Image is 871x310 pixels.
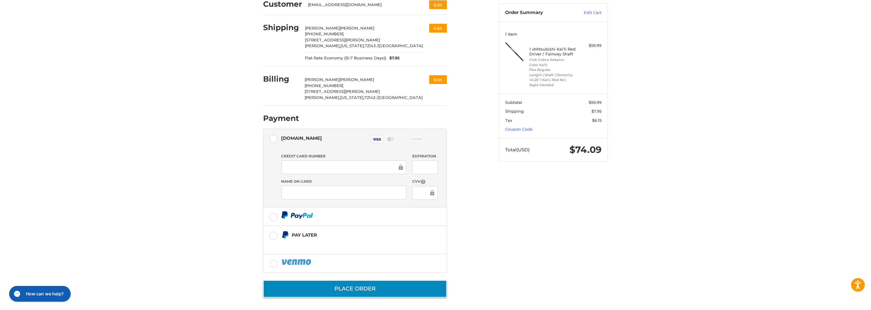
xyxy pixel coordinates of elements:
img: PayPal icon [281,211,313,219]
h3: 1 Item [505,32,602,37]
span: [GEOGRAPHIC_DATA] [379,43,423,48]
span: [PHONE_NUMBER] [305,31,344,36]
span: Subtotal [505,100,523,105]
span: [GEOGRAPHIC_DATA] [378,95,423,100]
button: Edit [429,0,447,9]
span: $74.09 [570,144,602,155]
li: Length | Shaft | Dexterity 44.25" | Kai'Li Red 60 | Right-Handed [530,72,576,88]
span: [US_STATE], [341,95,365,100]
h2: Shipping [263,23,299,32]
h2: Billing [263,74,299,84]
h4: 1 x Mitsubishi Kai'li Red Driver / Fairway Shaft [530,47,576,57]
span: [PERSON_NAME], [305,95,341,100]
h2: Payment [263,114,299,123]
button: Edit [429,75,447,84]
span: [PERSON_NAME] [305,77,340,82]
label: Expiration [412,153,437,159]
img: Pay Later icon [281,231,289,239]
span: 72143 / [365,95,378,100]
li: Club Cobra Adapter [530,57,576,62]
span: Shipping [505,109,524,114]
span: Tax [505,118,512,123]
div: [EMAIL_ADDRESS][DOMAIN_NAME] [308,2,418,8]
iframe: PayPal Message 1 [281,241,409,247]
li: Color Kai'li [530,62,576,68]
a: Coupon Code [505,127,533,132]
span: [PERSON_NAME] [340,26,375,30]
span: [PHONE_NUMBER] [305,83,344,88]
span: [STREET_ADDRESS][PERSON_NAME] [305,37,380,42]
span: [US_STATE], [341,43,365,48]
span: $59.99 [589,100,602,105]
span: Flat Rate Economy ((5-7 Business Days)) [305,55,387,61]
span: 72143 / [365,43,379,48]
label: Name on Card [281,179,406,184]
img: PayPal icon [281,258,312,266]
li: Flex Regular [530,67,576,72]
div: [DOMAIN_NAME] [281,133,322,143]
label: Credit Card Number [281,153,406,159]
span: [STREET_ADDRESS][PERSON_NAME] [305,89,380,94]
label: CVV [412,179,437,185]
span: $6.15 [592,118,602,123]
span: [PERSON_NAME] [340,77,374,82]
span: [PERSON_NAME], [305,43,341,48]
div: $59.99 [578,43,602,49]
button: Place Order [263,280,447,298]
iframe: Gorgias live chat messenger [6,284,72,304]
span: Total (USD) [505,147,530,153]
span: $7.95 [592,109,602,114]
span: [PERSON_NAME] [305,26,340,30]
h3: Order Summary [505,10,571,16]
span: $7.95 [387,55,400,61]
button: Edit [429,24,447,33]
div: Pay Later [292,230,409,240]
a: Edit Cart [571,10,602,16]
